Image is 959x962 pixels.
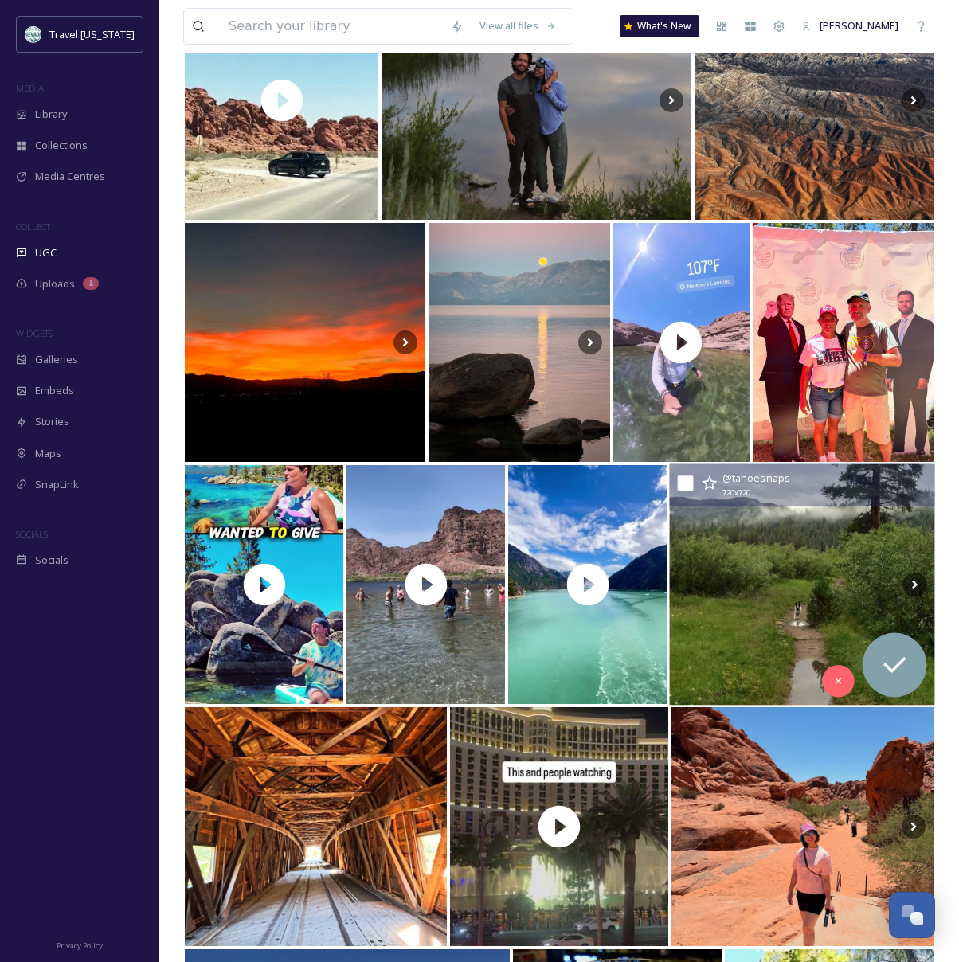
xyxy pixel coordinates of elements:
span: @ tahoesnaps [722,471,790,485]
img: download.jpeg [25,26,41,42]
span: Collections [35,138,88,153]
img: “Sturgeon Moon” setting over Tahoe’s west shore. Thanks dogs who had to pee at 5:45am #fullmoon #... [429,223,609,462]
span: Socials [35,553,68,568]
img: thumbnail [185,465,343,704]
a: [PERSON_NAME] [793,10,906,41]
span: Uploads [35,276,75,291]
img: thumbnail [609,223,753,462]
img: Bridgeport Covered Bridge, Penn Valley, California. #woodenbridge #coveredbridge #bridge #bridges... [185,707,447,946]
span: COLLECT [16,221,50,233]
a: Privacy Policy [57,935,103,954]
img: Thru the basin; A guide to thruhiking the Tahoe Rim Trail For those looking to hike, bike or take... [669,464,935,706]
span: [PERSON_NAME] [820,18,898,33]
a: View all files [472,10,565,41]
span: Galleries [35,352,78,367]
span: Privacy Policy [57,940,103,951]
img: Thank you Chairwoman Johanna Lassaga of the Yuba County Republican Party for stopping by the neva... [753,223,934,462]
span: Embeds [35,383,74,398]
span: SnapLink [35,477,79,492]
span: Media Centres [35,169,105,184]
img: Colorful sunset tonight. [185,223,425,462]
span: UGC [35,245,57,260]
span: MEDIA [16,82,44,94]
button: Open Chat [889,892,935,938]
input: Search your library [221,9,443,44]
span: Library [35,107,67,122]
span: SOCIALS [16,528,48,540]
img: thumbnail [508,465,667,704]
div: 1 [83,277,99,290]
span: Maps [35,446,61,461]
img: thumbnail [346,465,505,704]
span: Stories [35,414,69,429]
span: 720 x 720 [722,487,750,499]
span: Travel [US_STATE] [49,27,135,41]
a: What's New [620,15,699,37]
span: WIDGETS [16,327,53,339]
img: thumbnail [450,707,667,946]
img: Feel the heat from these photos! 🥵🔥😎 📍Valley of Fire State Park, Nevada #nevada #travelnevada #va... [671,707,934,946]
